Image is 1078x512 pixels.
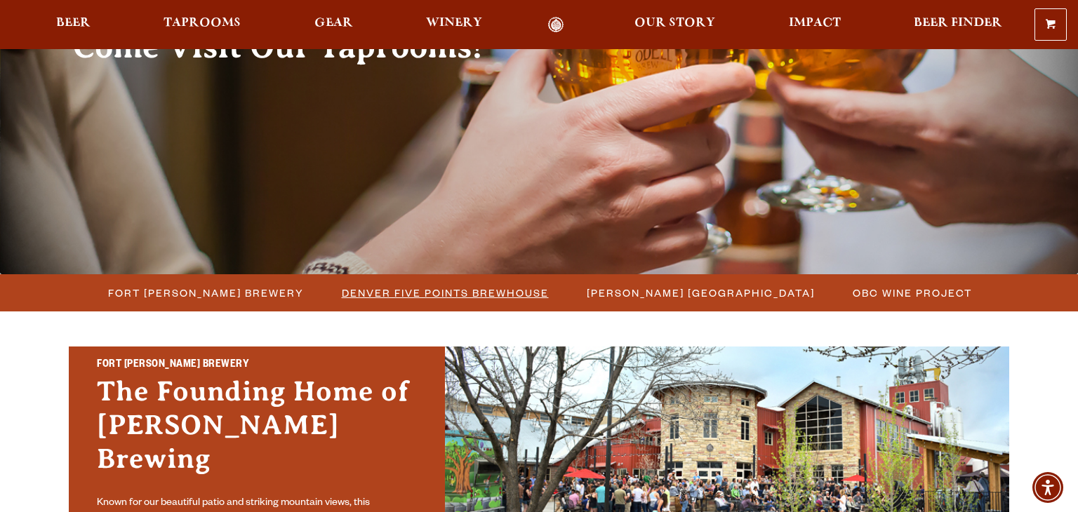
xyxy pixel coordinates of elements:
span: Impact [789,18,841,29]
span: Beer [56,18,91,29]
a: Gear [305,17,362,33]
a: Impact [780,17,850,33]
a: Winery [417,17,491,33]
a: Fort [PERSON_NAME] Brewery [100,283,311,303]
h2: Fort [PERSON_NAME] Brewery [97,356,417,375]
a: Denver Five Points Brewhouse [333,283,556,303]
span: Gear [314,18,353,29]
span: Our Story [634,18,715,29]
a: Taprooms [154,17,250,33]
a: Beer [47,17,100,33]
span: OBC Wine Project [853,283,972,303]
span: Fort [PERSON_NAME] Brewery [108,283,304,303]
a: [PERSON_NAME] [GEOGRAPHIC_DATA] [578,283,822,303]
div: Accessibility Menu [1032,472,1063,503]
span: [PERSON_NAME] [GEOGRAPHIC_DATA] [587,283,815,303]
span: Taprooms [164,18,241,29]
a: Odell Home [529,17,582,33]
h3: The Founding Home of [PERSON_NAME] Brewing [97,375,417,490]
h2: Come Visit Our Taprooms! [73,29,511,65]
span: Winery [426,18,482,29]
a: Our Story [625,17,724,33]
a: OBC Wine Project [844,283,979,303]
a: Beer Finder [905,17,1011,33]
span: Beer Finder [914,18,1002,29]
span: Denver Five Points Brewhouse [342,283,549,303]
